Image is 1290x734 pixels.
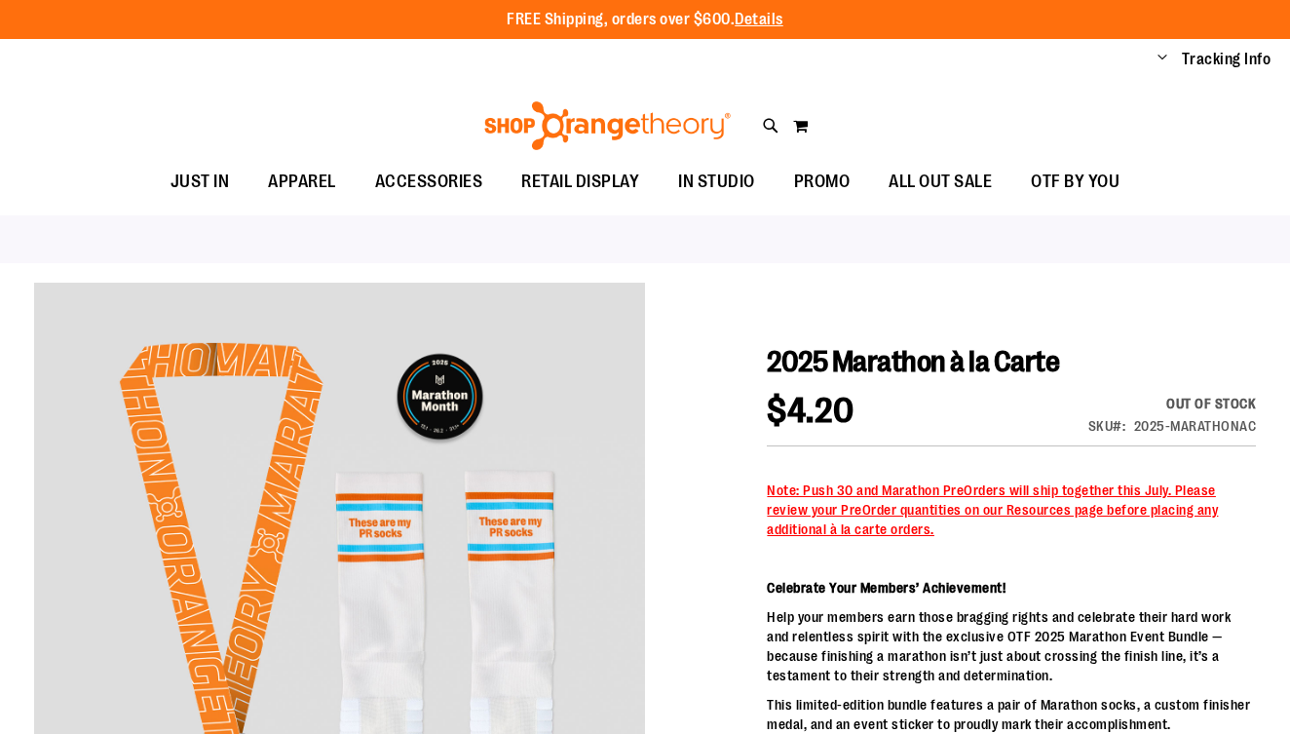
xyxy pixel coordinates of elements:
[735,11,783,28] a: Details
[767,607,1256,685] p: Help your members earn those bragging rights and celebrate their hard work and relentless spirit ...
[767,483,1218,537] span: Note: Push 30 and Marathon PreOrders will ship together this July. Please review your PreOrder qu...
[1088,394,1257,413] p: Availability:
[775,160,870,205] a: PROMO
[1031,160,1119,204] span: OTF BY YOU
[375,160,483,204] span: ACCESSORIES
[171,160,230,204] span: JUST IN
[1088,418,1126,434] strong: SKU
[521,160,639,204] span: RETAIL DISPLAY
[794,160,851,204] span: PROMO
[1166,396,1256,411] span: Out of stock
[502,160,659,205] a: RETAIL DISPLAY
[481,101,734,150] img: Shop Orangetheory
[678,160,755,204] span: IN STUDIO
[889,160,992,204] span: ALL OUT SALE
[1011,160,1139,205] a: OTF BY YOU
[659,160,775,204] a: IN STUDIO
[248,160,356,205] a: APPAREL
[1157,50,1167,69] button: Account menu
[767,391,854,431] span: $4.20
[1134,416,1257,436] div: 2025-MARATHONAC
[767,345,1059,378] span: 2025 Marathon à la Carte
[767,695,1256,734] p: This limited-edition bundle features a pair of Marathon socks, a custom finisher medal, and an ev...
[356,160,503,205] a: ACCESSORIES
[767,580,1005,596] strong: Celebrate Your Members’ Achievement!
[869,160,1011,205] a: ALL OUT SALE
[151,160,249,205] a: JUST IN
[268,160,336,204] span: APPAREL
[507,9,783,31] p: FREE Shipping, orders over $600.
[1182,49,1271,70] a: Tracking Info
